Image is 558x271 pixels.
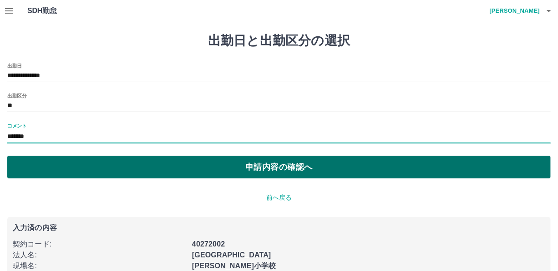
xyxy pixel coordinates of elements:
[7,33,551,49] h1: 出勤日と出勤区分の選択
[13,250,187,261] p: 法人名 :
[192,251,271,259] b: [GEOGRAPHIC_DATA]
[13,239,187,250] p: 契約コード :
[7,122,26,129] label: コメント
[192,262,276,270] b: [PERSON_NAME]小学校
[7,156,551,178] button: 申請内容の確認へ
[13,224,545,232] p: 入力済の内容
[192,240,225,248] b: 40272002
[7,92,26,99] label: 出勤区分
[7,193,551,202] p: 前へ戻る
[7,62,22,69] label: 出勤日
